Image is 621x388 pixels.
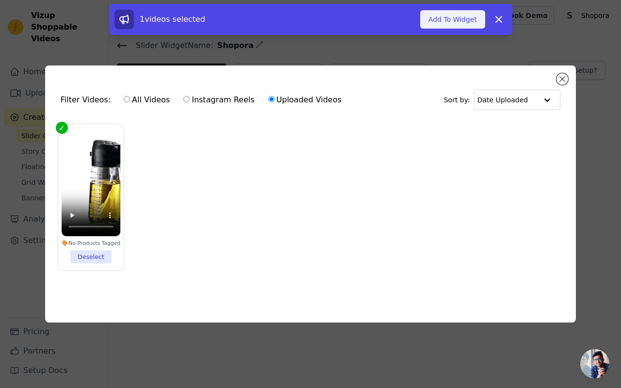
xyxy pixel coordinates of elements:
label: Instagram Reels [183,94,255,106]
span: 1 videos selected [140,15,205,24]
label: Uploaded Videos [268,94,342,106]
button: Close modal [556,73,568,85]
div: Filter Videos: [61,89,347,111]
label: All Videos [123,94,170,106]
div: Sort by: [444,90,561,110]
button: Add To Widget [420,10,485,29]
a: Open chat [580,349,609,378]
div: No Products Tagged [62,240,121,246]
